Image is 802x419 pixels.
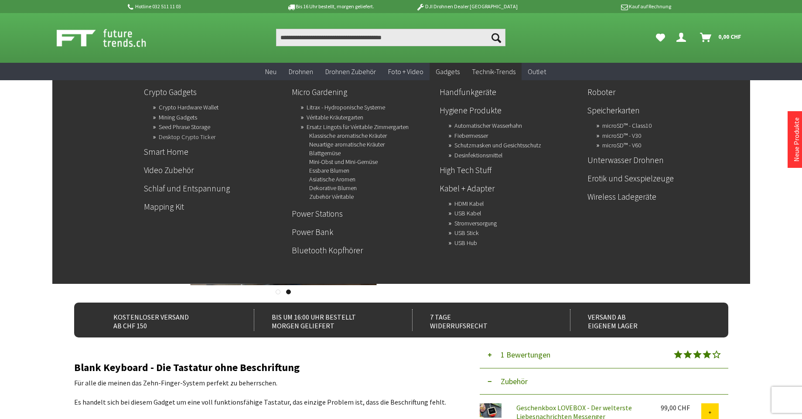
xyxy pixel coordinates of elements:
a: USB Kabel [454,207,481,219]
a: Seed Phrase Storage [159,121,210,133]
span: Foto + Video [388,67,423,76]
a: Technik-Trends [466,63,522,81]
a: Neue Produkte [792,117,801,162]
span: 0,00 CHF [718,30,741,44]
button: 1 Bewertungen [480,342,728,368]
a: Speicherkarten [587,103,728,118]
a: Wireless Ladegeräte [587,189,728,204]
p: Es handelt sich bei diesem Gadget um eine voll funktionsfähige Tastatur, das einzige Problem ist,... [74,397,454,407]
a: Mining Gadgets [159,111,197,123]
a: Essbare Blumen [309,164,349,177]
a: Stromversorgung [454,217,497,229]
a: Litrax - Hydroponische Systeme [307,101,385,113]
span: Neu [265,67,276,76]
a: Hygiene Produkte [440,103,580,118]
p: Kauf auf Rechnung [535,1,671,12]
a: Outlet [522,63,552,81]
button: Zubehör [480,368,728,395]
a: Gadgets [430,63,466,81]
a: Klassische aromatische Kräuter [309,129,387,142]
span: Outlet [528,67,546,76]
img: Geschenkbox LOVEBOX - Der welterste Liebesnachrichten Messenger [480,403,502,418]
span: Drohnen Zubehör [325,67,376,76]
a: Zubehör Véritable [309,191,354,203]
a: Foto + Video [382,63,430,81]
a: Automatischer Wasserhahn [454,119,522,132]
a: Micro Gardening [292,85,433,99]
a: Video Zubehör [144,163,285,177]
a: HDMI Kabel [454,198,484,210]
a: Unterwasser Drohnen [587,153,728,167]
img: Shop Futuretrends - zur Startseite wechseln [57,27,165,49]
span: Gadgets [436,67,460,76]
a: Drohnen [283,63,319,81]
p: Bis 16 Uhr bestellt, morgen geliefert. [263,1,399,12]
a: Crypto Gadgets [144,85,285,99]
a: Schutzmasken und Gesichtsschutz [454,139,541,151]
a: Mapping Kit [144,199,285,214]
a: Ersatz Lingots für Véritable Zimmergarten [307,121,409,133]
a: Crypto Hardware Wallet [159,101,218,113]
a: Bluetooth Kopfhörer [292,243,433,258]
div: Kostenloser Versand ab CHF 150 [96,309,235,331]
span: Drohnen [289,67,313,76]
input: Produkt, Marke, Kategorie, EAN, Artikelnummer… [276,29,505,46]
a: Schlaf und Entspannung [144,181,285,196]
a: Véritable Kräutergarten [307,111,363,123]
a: Roboter [587,85,728,99]
a: microSD™ - V30 [602,129,641,142]
a: Kabel + Adapter [440,181,580,196]
a: Handfunkgeräte [440,85,580,99]
div: Bis um 16:00 Uhr bestellt Morgen geliefert [254,309,393,331]
a: Smart Home [144,144,285,159]
div: Versand ab eigenem Lager [570,309,709,331]
a: Power Bank [292,225,433,239]
a: microSD™ - V60 [602,139,641,151]
div: 99,00 CHF [661,403,701,412]
a: USB Hub [454,237,477,249]
a: Fiebermesser [454,129,488,142]
h2: Blank Keyboard - Die Tastatur ohne Beschriftung [74,362,454,373]
a: Desktop Crypto Ticker [159,131,215,143]
a: High Tech Stuff [440,163,580,177]
a: microSD™ - Class10 [602,119,652,132]
p: Für alle die meinen das Zehn-Finger-System perfekt zu beherrschen. [74,378,454,388]
a: Meine Favoriten [652,29,669,46]
a: Asiatische Aromen [309,173,355,185]
a: Erotik und Sexspielzeuge [587,171,728,186]
a: Desinfektionsmittel [454,149,502,161]
a: USB Stick [454,227,479,239]
a: Drohnen Zubehör [319,63,382,81]
span: Technik-Trends [472,67,515,76]
a: Neu [259,63,283,81]
a: Dekorative Blumen [309,182,357,194]
a: Mini-Obst und Mini-Gemüse [309,156,378,168]
a: Neuartige aromatische Kräuter [309,138,385,150]
p: Hotline 032 511 11 03 [126,1,263,12]
p: DJI Drohnen Dealer [GEOGRAPHIC_DATA] [399,1,535,12]
a: Power Stations [292,206,433,221]
a: Dein Konto [673,29,693,46]
button: Suchen [487,29,505,46]
a: Warenkorb [696,29,746,46]
div: 7 Tage Widerrufsrecht [412,309,551,331]
a: Blattgemüse [309,147,341,159]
